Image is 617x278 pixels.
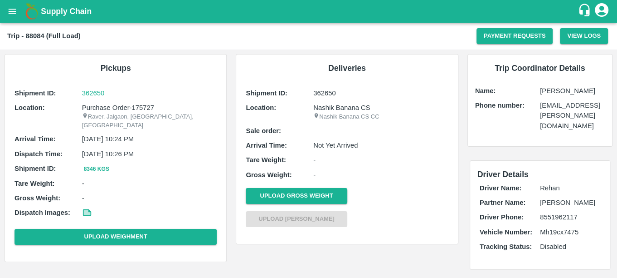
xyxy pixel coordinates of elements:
[82,193,217,203] p: -
[82,88,217,98] a: 362650
[2,1,23,22] button: open drawer
[480,199,525,206] b: Partner Name:
[15,180,55,187] b: Tare Weight:
[475,87,496,94] b: Name:
[12,62,219,74] h6: Pickups
[578,3,593,20] div: customer-support
[41,5,578,18] a: Supply Chain
[246,188,347,204] button: Upload Gross Weight
[246,127,281,134] b: Sale order:
[480,243,532,250] b: Tracking Status:
[82,103,217,113] p: Purchase Order-175727
[475,62,605,74] h6: Trip Coordinator Details
[540,198,600,208] p: [PERSON_NAME]
[313,155,448,165] p: -
[313,170,448,180] p: -
[246,89,287,97] b: Shipment ID:
[41,7,92,16] b: Supply Chain
[243,62,450,74] h6: Deliveries
[7,32,81,40] b: Trip - 88084 (Full Load)
[540,242,600,252] p: Disabled
[246,104,276,111] b: Location:
[480,228,532,236] b: Vehicle Number:
[246,142,287,149] b: Arrival Time:
[82,134,217,144] p: [DATE] 10:24 PM
[82,164,111,174] button: 8346 Kgs
[313,113,448,121] p: Nashik Banana CS CC
[82,149,217,159] p: [DATE] 10:26 PM
[15,135,55,143] b: Arrival Time:
[593,2,610,21] div: account of current user
[23,2,41,20] img: logo
[540,227,600,237] p: Mh19cx7475
[15,209,70,216] b: Dispatch Images:
[475,102,525,109] b: Phone number:
[313,103,448,113] p: Nashik Banana CS
[560,28,608,44] button: View Logs
[15,165,56,172] b: Shipment ID:
[540,86,605,96] p: [PERSON_NAME]
[476,28,553,44] button: Payment Requests
[480,184,521,192] b: Driver Name:
[540,183,600,193] p: Rehan
[15,150,63,158] b: Dispatch Time:
[480,213,524,221] b: Driver Phone:
[540,100,605,131] p: [EMAIL_ADDRESS][PERSON_NAME][DOMAIN_NAME]
[15,194,60,202] b: Gross Weight:
[15,89,56,97] b: Shipment ID:
[313,140,448,150] p: Not Yet Arrived
[313,88,448,98] p: 362650
[246,156,286,164] b: Tare Weight:
[82,179,217,189] p: -
[540,212,600,222] p: 8551962117
[82,113,217,129] p: Raver, Jalgaon, [GEOGRAPHIC_DATA], [GEOGRAPHIC_DATA]
[246,171,291,179] b: Gross Weight:
[15,229,217,245] button: Upload Weighment
[15,104,45,111] b: Location:
[477,170,529,179] span: Driver Details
